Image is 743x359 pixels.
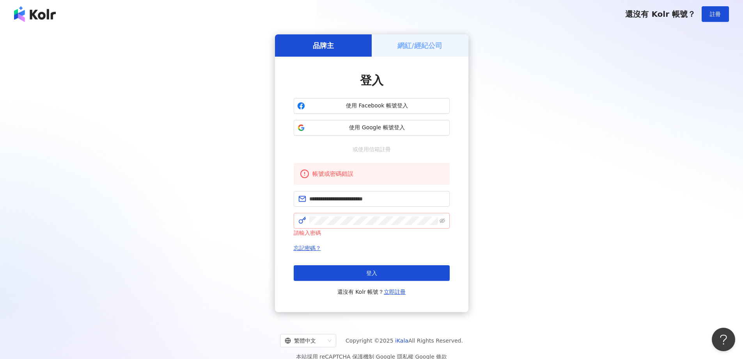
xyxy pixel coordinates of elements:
div: 帳號或密碼錯誤 [312,169,443,179]
span: 或使用信箱註冊 [347,145,396,154]
span: 使用 Facebook 帳號登入 [308,102,446,110]
h5: 網紅/經紀公司 [397,41,442,50]
span: 還沒有 Kolr 帳號？ [337,287,406,296]
a: iKala [395,338,408,344]
a: 立即註冊 [384,289,406,295]
a: 忘記密碼？ [294,245,321,251]
div: 繁體中文 [285,334,325,347]
div: 請輸入密碼 [294,229,450,237]
span: 登入 [366,270,377,276]
button: 註冊 [702,6,729,22]
img: logo [14,6,56,22]
span: Copyright © 2025 All Rights Reserved. [346,336,463,345]
iframe: Help Scout Beacon - Open [712,328,735,351]
span: eye-invisible [440,218,445,223]
button: 登入 [294,265,450,281]
span: 使用 Google 帳號登入 [308,124,446,132]
span: 還沒有 Kolr 帳號？ [625,9,695,19]
h5: 品牌主 [313,41,334,50]
button: 使用 Google 帳號登入 [294,120,450,136]
button: 使用 Facebook 帳號登入 [294,98,450,114]
span: 註冊 [710,11,721,17]
span: 登入 [360,73,383,87]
